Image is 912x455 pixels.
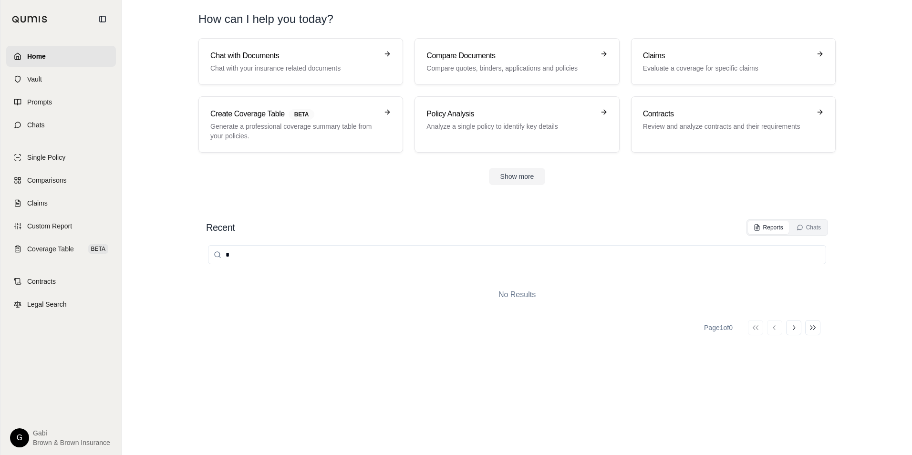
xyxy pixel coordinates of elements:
a: Chats [6,114,116,135]
div: Chats [797,224,821,231]
h2: Recent [206,221,235,234]
span: Vault [27,74,42,84]
a: Comparisons [6,170,116,191]
a: ClaimsEvaluate a coverage for specific claims [631,38,836,85]
span: Coverage Table [27,244,74,254]
a: Vault [6,69,116,90]
span: Chats [27,120,45,130]
span: Single Policy [27,153,65,162]
a: Single Policy [6,147,116,168]
span: Home [27,52,46,61]
h3: Chat with Documents [210,50,378,62]
span: BETA [88,244,108,254]
a: Custom Report [6,216,116,237]
img: Qumis Logo [12,16,48,23]
span: Prompts [27,97,52,107]
span: Contracts [27,277,56,286]
a: Policy AnalysisAnalyze a single policy to identify key details [415,96,619,153]
a: Coverage TableBETA [6,238,116,259]
div: G [10,428,29,447]
h3: Claims [643,50,810,62]
h3: Policy Analysis [426,108,594,120]
span: Claims [27,198,48,208]
h1: How can I help you today? [198,11,836,27]
span: Legal Search [27,300,67,309]
a: ContractsReview and analyze contracts and their requirements [631,96,836,153]
span: Custom Report [27,221,72,231]
p: Analyze a single policy to identify key details [426,122,594,131]
h3: Create Coverage Table [210,108,378,120]
a: Create Coverage TableBETAGenerate a professional coverage summary table from your policies. [198,96,403,153]
h3: Contracts [643,108,810,120]
button: Collapse sidebar [95,11,110,27]
a: Contracts [6,271,116,292]
span: BETA [289,109,314,120]
p: Chat with your insurance related documents [210,63,378,73]
a: Prompts [6,92,116,113]
h3: Compare Documents [426,50,594,62]
p: Evaluate a coverage for specific claims [643,63,810,73]
a: Home [6,46,116,67]
a: Legal Search [6,294,116,315]
div: Page 1 of 0 [704,323,733,332]
p: Generate a professional coverage summary table from your policies. [210,122,378,141]
span: Comparisons [27,176,66,185]
div: Reports [754,224,783,231]
button: Chats [791,221,827,234]
button: Reports [748,221,789,234]
span: Gabi [33,428,110,438]
div: No Results [206,274,828,316]
a: Compare DocumentsCompare quotes, binders, applications and policies [415,38,619,85]
p: Review and analyze contracts and their requirements [643,122,810,131]
a: Claims [6,193,116,214]
a: Chat with DocumentsChat with your insurance related documents [198,38,403,85]
button: Show more [489,168,546,185]
p: Compare quotes, binders, applications and policies [426,63,594,73]
span: Brown & Brown Insurance [33,438,110,447]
